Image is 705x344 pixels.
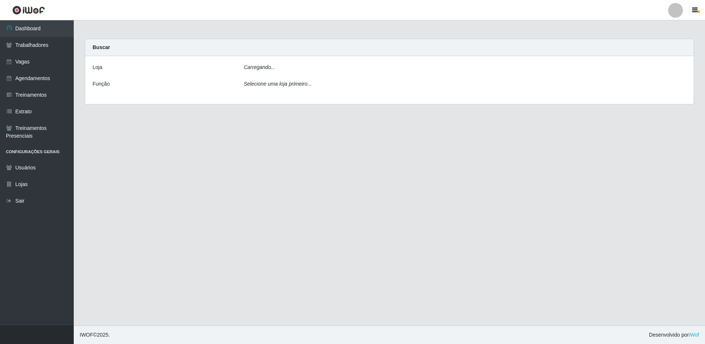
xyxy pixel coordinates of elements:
[244,81,312,87] i: Selecione uma loja primeiro...
[12,6,45,15] img: CoreUI Logo
[649,331,699,339] span: Desenvolvido por
[80,332,93,338] span: IWOF
[93,63,102,71] label: Loja
[93,44,110,50] strong: Buscar
[244,64,275,70] i: Carregando...
[93,80,110,88] label: Função
[689,332,699,338] a: iWof
[80,331,110,339] span: © 2025 .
